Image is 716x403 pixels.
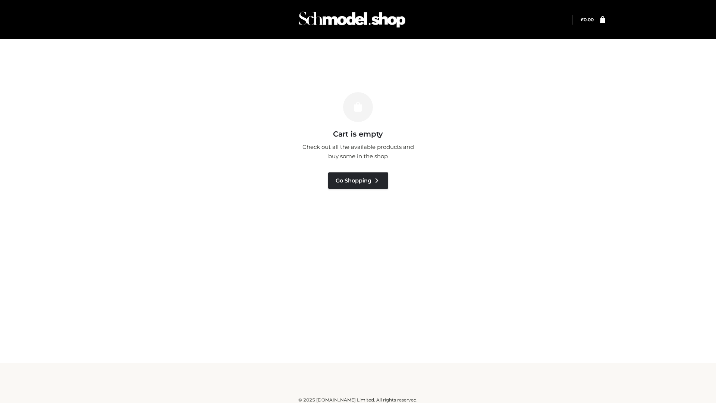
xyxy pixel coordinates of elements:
[128,129,588,138] h3: Cart is empty
[296,5,408,34] img: Schmodel Admin 964
[581,17,594,22] bdi: 0.00
[581,17,594,22] a: £0.00
[581,17,584,22] span: £
[328,172,388,189] a: Go Shopping
[298,142,418,161] p: Check out all the available products and buy some in the shop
